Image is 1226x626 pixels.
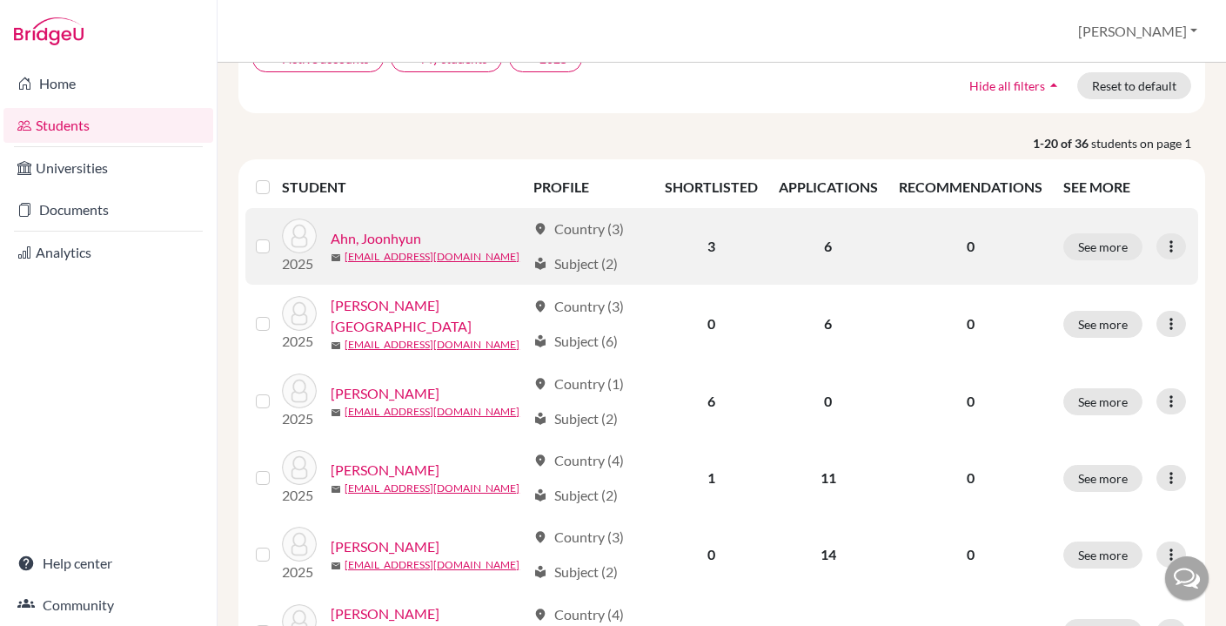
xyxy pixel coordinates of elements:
[533,450,624,471] div: Country (4)
[1063,311,1142,338] button: See more
[1063,465,1142,492] button: See more
[654,285,768,363] td: 0
[533,253,618,274] div: Subject (2)
[768,208,888,285] td: 6
[899,236,1042,257] p: 0
[533,219,624,239] div: Country (3)
[3,192,213,227] a: Documents
[40,12,76,28] span: Help
[345,481,519,496] a: [EMAIL_ADDRESS][DOMAIN_NAME]
[282,219,317,253] img: Ahn, Joonhyun
[331,536,439,557] a: [PERSON_NAME]
[3,108,213,143] a: Students
[345,249,519,265] a: [EMAIL_ADDRESS][DOMAIN_NAME]
[533,454,547,468] span: location_on
[533,300,547,313] span: location_on
[533,485,618,506] div: Subject (2)
[282,485,317,506] p: 2025
[331,340,341,351] span: mail
[533,488,547,502] span: local_library
[654,208,768,285] td: 3
[345,404,519,420] a: [EMAIL_ADDRESS][DOMAIN_NAME]
[899,468,1042,488] p: 0
[654,516,768,593] td: 0
[654,166,768,208] th: SHORTLISTED
[1063,233,1142,260] button: See more
[345,337,519,353] a: [EMAIL_ADDRESS][DOMAIN_NAME]
[533,530,547,544] span: location_on
[282,450,317,485] img: Chan, Carlos
[282,166,523,208] th: STUDENT
[331,383,439,404] a: [PERSON_NAME]
[345,557,519,573] a: [EMAIL_ADDRESS][DOMAIN_NAME]
[14,17,84,45] img: Bridge-U
[768,363,888,440] td: 0
[533,374,624,394] div: Country (1)
[282,562,317,582] p: 2025
[899,544,1042,565] p: 0
[533,565,547,579] span: local_library
[888,166,1053,208] th: RECOMMENDATIONS
[768,285,888,363] td: 6
[331,252,341,263] span: mail
[331,484,341,495] span: mail
[3,66,213,101] a: Home
[331,228,421,249] a: Ahn, Joonhyun
[1077,72,1191,99] button: Reset to default
[768,440,888,516] td: 11
[533,412,547,426] span: local_library
[1033,134,1091,152] strong: 1-20 of 36
[533,604,624,625] div: Country (4)
[1070,15,1205,48] button: [PERSON_NAME]
[899,313,1042,334] p: 0
[3,588,213,623] a: Community
[1045,77,1062,94] i: arrow_drop_up
[533,608,547,622] span: location_on
[1063,542,1142,569] button: See more
[654,363,768,440] td: 6
[282,527,317,562] img: Chan, Kasey
[533,257,547,271] span: local_library
[282,408,317,429] p: 2025
[282,253,317,274] p: 2025
[282,296,317,331] img: Bloxham, Calum
[331,561,341,571] span: mail
[533,334,547,348] span: local_library
[955,72,1077,99] button: Hide all filtersarrow_drop_up
[533,562,618,582] div: Subject (2)
[523,166,654,208] th: PROFILE
[533,408,618,429] div: Subject (2)
[282,331,317,352] p: 2025
[3,151,213,185] a: Universities
[331,407,341,418] span: mail
[1091,134,1205,152] span: students on page 1
[1063,388,1142,415] button: See more
[533,331,618,352] div: Subject (6)
[3,235,213,270] a: Analytics
[768,516,888,593] td: 14
[899,391,1042,412] p: 0
[533,296,624,317] div: Country (3)
[1053,166,1198,208] th: SEE MORE
[768,166,888,208] th: APPLICATIONS
[331,460,439,481] a: [PERSON_NAME]
[533,222,547,236] span: location_on
[533,527,624,548] div: Country (3)
[282,374,317,408] img: Brock, Oliver
[654,440,768,516] td: 1
[331,295,526,337] a: [PERSON_NAME][GEOGRAPHIC_DATA]
[533,377,547,391] span: location_on
[3,546,213,581] a: Help center
[969,78,1045,93] span: Hide all filters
